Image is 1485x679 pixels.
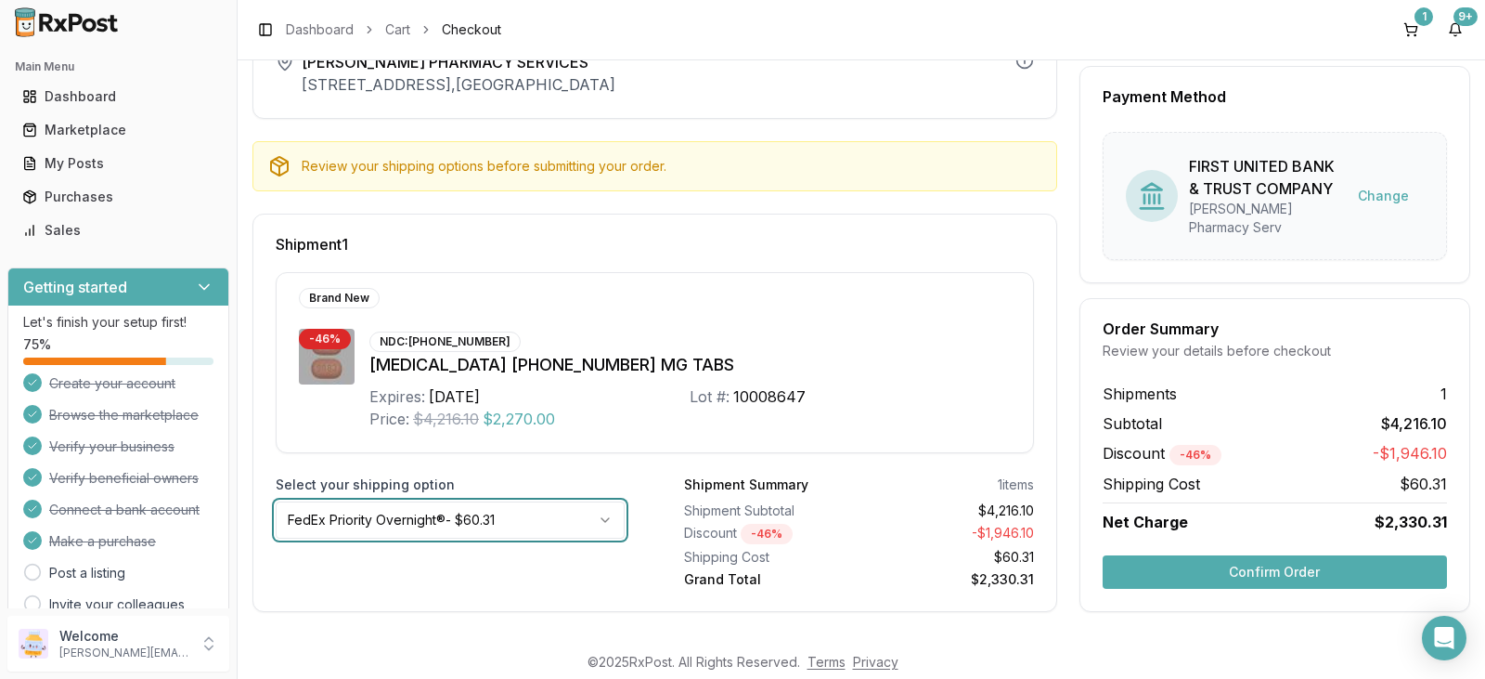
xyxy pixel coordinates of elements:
span: 1 [1440,383,1447,405]
div: [PERSON_NAME] Pharmacy Serv [1189,200,1343,237]
div: Discount [684,524,851,544]
span: 75 % [23,335,51,354]
button: Change [1343,179,1424,213]
div: Marketplace [22,121,214,139]
button: Sales [7,215,229,245]
button: 1 [1396,15,1426,45]
button: Purchases [7,182,229,212]
div: Shipment Subtotal [684,502,851,520]
span: [PERSON_NAME] PHARMACY SERVICES [302,51,615,73]
div: [MEDICAL_DATA] [PHONE_NUMBER] MG TABS [369,352,1011,378]
label: Select your shipping option [276,476,625,494]
div: Open Intercom Messenger [1422,616,1466,660]
div: 10008647 [733,385,806,408]
div: NDC: [PHONE_NUMBER] [369,332,521,352]
p: [STREET_ADDRESS] , [GEOGRAPHIC_DATA] [302,73,615,96]
button: Dashboard [7,82,229,111]
nav: breadcrumb [286,20,501,39]
span: -$1,946.10 [1373,442,1447,465]
div: FIRST UNITED BANK & TRUST COMPANY [1189,155,1343,200]
a: Marketplace [15,113,222,147]
div: 1 [1414,7,1433,26]
div: Purchases [22,188,214,206]
div: - 46 % [1169,445,1221,465]
span: Shipments [1103,383,1177,405]
div: - 46 % [741,524,793,544]
a: Dashboard [15,80,222,113]
span: Verify your business [49,437,174,456]
div: Sales [22,221,214,240]
img: RxPost Logo [7,7,126,37]
span: $2,330.31 [1375,511,1447,533]
div: $4,216.10 [866,502,1033,520]
h3: Getting started [23,276,127,298]
span: Connect a bank account [49,501,200,519]
span: Subtotal [1103,412,1162,435]
div: 1 items [998,476,1034,494]
a: Terms [807,654,846,670]
button: Confirm Order [1103,555,1447,589]
span: $60.31 [1400,473,1447,495]
div: Shipment Summary [684,476,808,494]
span: Shipment 1 [276,237,348,252]
img: Biktarvy 50-200-25 MG TABS [299,329,355,385]
div: - 46 % [299,329,351,349]
a: Post a listing [49,564,125,582]
div: Shipping Cost [684,548,851,567]
h2: Main Menu [15,59,222,74]
span: Discount [1103,444,1221,463]
a: Privacy [853,654,898,670]
p: Let's finish your setup first! [23,313,213,332]
button: Marketplace [7,115,229,145]
p: Welcome [59,627,188,646]
span: $4,216.10 [1381,412,1447,435]
a: My Posts [15,147,222,180]
div: Brand New [299,288,380,308]
button: My Posts [7,149,229,178]
span: Create your account [49,374,175,393]
div: 9+ [1453,7,1478,26]
span: Verify beneficial owners [49,469,199,488]
div: Dashboard [22,87,214,106]
div: Order Summary [1103,321,1447,336]
span: $4,216.10 [413,408,479,430]
a: Sales [15,214,222,247]
div: $60.31 [866,548,1033,567]
a: Cart [385,20,410,39]
div: - $1,946.10 [866,524,1033,544]
a: Purchases [15,180,222,214]
div: Grand Total [684,570,851,589]
span: Browse the marketplace [49,406,199,424]
div: Price: [369,408,409,430]
div: $2,330.31 [866,570,1033,589]
button: 9+ [1440,15,1470,45]
span: Shipping Cost [1103,473,1200,495]
p: [PERSON_NAME][EMAIL_ADDRESS][DOMAIN_NAME] [59,646,188,660]
a: Invite your colleagues [49,595,185,614]
span: Make a purchase [49,532,156,551]
div: Review your details before checkout [1103,342,1447,360]
div: Expires: [369,385,425,408]
span: Net Charge [1103,513,1188,531]
span: Checkout [442,20,501,39]
a: Dashboard [286,20,354,39]
img: User avatar [19,629,48,659]
span: $2,270.00 [483,408,555,430]
div: My Posts [22,154,214,173]
div: [DATE] [429,385,480,408]
div: Payment Method [1103,89,1447,104]
div: Review your shipping options before submitting your order. [302,157,1041,176]
div: Lot #: [690,385,730,408]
